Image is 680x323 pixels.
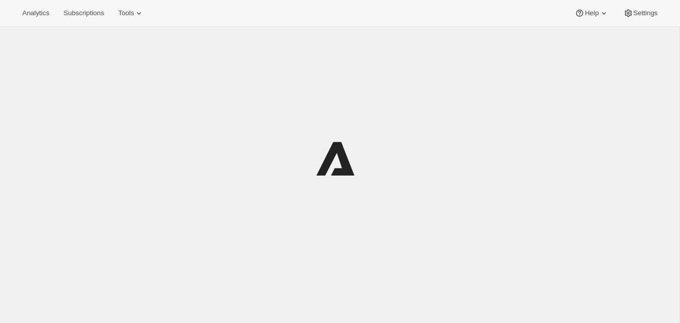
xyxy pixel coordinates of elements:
button: Analytics [16,6,55,20]
button: Tools [112,6,150,20]
button: Subscriptions [57,6,110,20]
span: Help [585,9,598,17]
button: Help [568,6,615,20]
span: Settings [633,9,658,17]
span: Subscriptions [63,9,104,17]
button: Settings [617,6,664,20]
span: Tools [118,9,134,17]
span: Analytics [22,9,49,17]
